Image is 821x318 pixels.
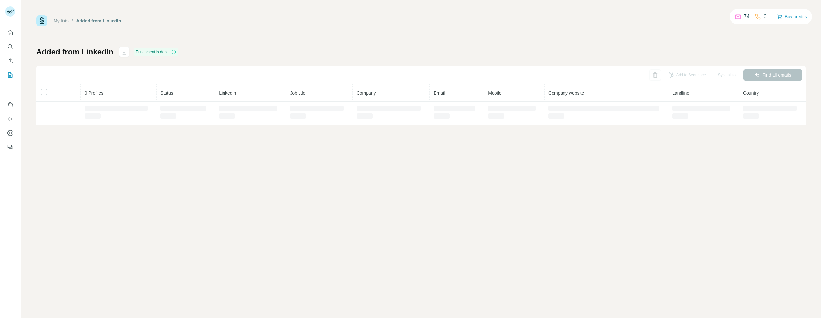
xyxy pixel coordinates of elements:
[488,90,501,96] span: Mobile
[764,13,766,21] p: 0
[5,141,15,153] button: Feedback
[54,18,69,23] a: My lists
[672,90,689,96] span: Landline
[5,27,15,38] button: Quick start
[76,18,121,24] div: Added from LinkedIn
[5,41,15,53] button: Search
[85,90,103,96] span: 0 Profiles
[548,90,584,96] span: Company website
[743,90,759,96] span: Country
[777,12,807,21] button: Buy credits
[5,69,15,81] button: My lists
[5,99,15,111] button: Use Surfe on LinkedIn
[36,47,113,57] h1: Added from LinkedIn
[5,127,15,139] button: Dashboard
[5,113,15,125] button: Use Surfe API
[219,90,236,96] span: LinkedIn
[160,90,173,96] span: Status
[36,15,47,26] img: Surfe Logo
[744,13,749,21] p: 74
[72,18,73,24] li: /
[357,90,376,96] span: Company
[5,55,15,67] button: Enrich CSV
[290,90,305,96] span: Job title
[434,90,445,96] span: Email
[134,48,178,56] div: Enrichment is done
